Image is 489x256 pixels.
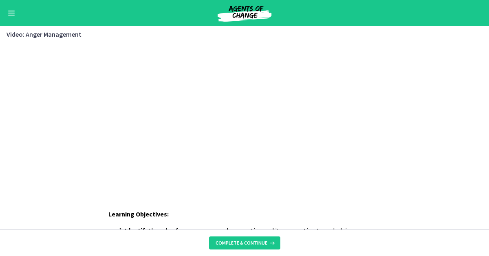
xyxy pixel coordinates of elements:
[125,226,148,234] strong: Identify
[7,29,473,39] h3: Video: Anger Management
[209,236,280,249] button: Complete & continue
[216,240,267,246] span: Complete & continue
[125,225,381,245] li: the role of anger as a secondary emotion and its connection to underlying psychological distress.
[108,210,169,218] span: Learning Objectives:
[7,8,16,18] button: Enable menu
[196,3,293,23] img: Agents of Change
